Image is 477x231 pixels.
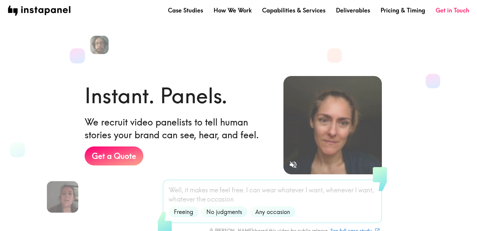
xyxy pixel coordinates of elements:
[90,36,109,54] img: Patrick
[436,6,469,14] a: Get in Touch
[286,158,300,172] button: Sound is off
[358,185,374,195] span: want,
[85,116,273,141] h6: We recruit video panelists to tell human stories your brand can see, hear, and feel.
[326,185,354,195] span: whenever
[249,185,260,195] span: can
[47,181,78,213] img: Jennifer
[336,6,370,14] a: Deliverables
[190,185,208,195] span: makes
[305,185,307,195] span: I
[170,208,197,216] span: Freeing
[246,185,248,195] span: I
[85,81,227,110] h1: Instant. Panels.
[381,6,425,14] a: Pricing & Timing
[168,6,203,14] a: Case Studies
[232,185,245,195] span: free.
[219,185,230,195] span: feel
[355,185,357,195] span: I
[214,6,252,14] a: How We Work
[185,185,188,195] span: it
[202,208,246,216] span: No judgments
[278,185,304,195] span: whatever
[262,185,276,195] span: wear
[8,6,71,16] img: instapanel
[169,195,195,204] span: whatever
[262,6,325,14] a: Capabilities & Services
[309,185,324,195] span: want,
[85,146,143,165] a: Get a Quote
[251,208,294,216] span: Any occasion
[207,195,234,204] span: occasion
[169,185,183,195] span: Well,
[209,185,218,195] span: me
[197,195,206,204] span: the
